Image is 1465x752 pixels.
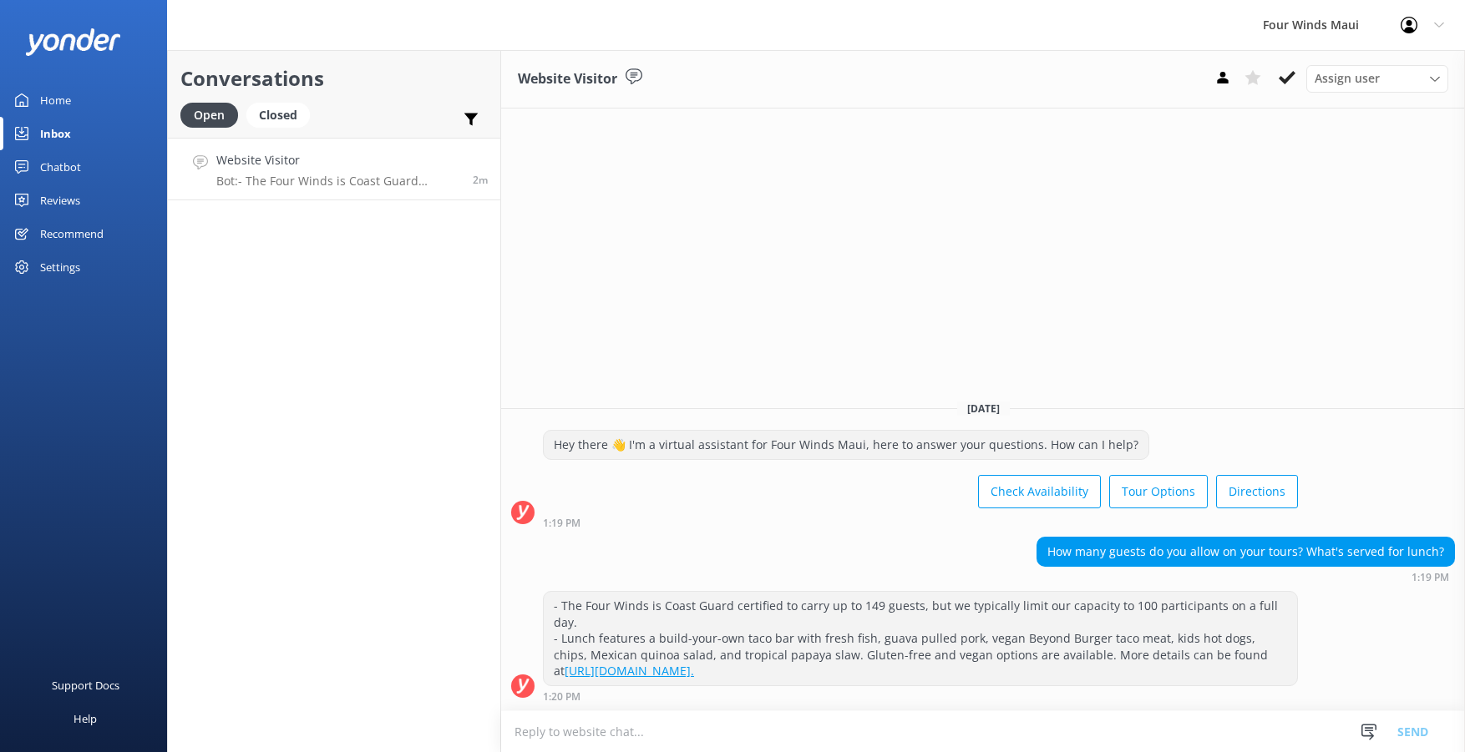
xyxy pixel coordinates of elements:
[565,663,694,679] a: [URL][DOMAIN_NAME].
[246,105,318,124] a: Closed
[543,690,1298,702] div: Sep 02 2025 01:20pm (UTC -10:00) Pacific/Honolulu
[544,431,1148,459] div: Hey there 👋 I'm a virtual assistant for Four Winds Maui, here to answer your questions. How can I...
[40,250,80,284] div: Settings
[1315,69,1380,88] span: Assign user
[518,68,617,90] h3: Website Visitor
[180,63,488,94] h2: Conversations
[40,150,81,184] div: Chatbot
[40,217,104,250] div: Recommend
[180,103,238,128] div: Open
[473,173,488,187] span: Sep 02 2025 01:19pm (UTC -10:00) Pacific/Honolulu
[246,103,310,128] div: Closed
[52,669,119,702] div: Support Docs
[216,151,460,169] h4: Website Visitor
[1412,573,1449,583] strong: 1:19 PM
[544,592,1297,685] div: - The Four Winds is Coast Guard certified to carry up to 149 guests, but we typically limit our c...
[40,184,80,217] div: Reviews
[978,475,1101,508] button: Check Availability
[25,28,121,56] img: yonder-white-logo.png
[1037,538,1454,566] div: How many guests do you allow on your tours? What's served for lunch?
[74,702,97,735] div: Help
[1109,475,1208,508] button: Tour Options
[957,401,1010,416] span: [DATE]
[40,83,71,117] div: Home
[543,692,580,702] strong: 1:20 PM
[1306,65,1448,92] div: Assign User
[216,174,460,189] p: Bot: - The Four Winds is Coast Guard certified to carry up to 149 guests, but we typically limit ...
[1037,571,1455,583] div: Sep 02 2025 01:19pm (UTC -10:00) Pacific/Honolulu
[1216,475,1298,508] button: Directions
[543,517,1298,528] div: Sep 02 2025 01:19pm (UTC -10:00) Pacific/Honolulu
[543,518,580,528] strong: 1:19 PM
[168,138,500,200] a: Website VisitorBot:- The Four Winds is Coast Guard certified to carry up to 149 guests, but we ty...
[40,117,71,150] div: Inbox
[180,105,246,124] a: Open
